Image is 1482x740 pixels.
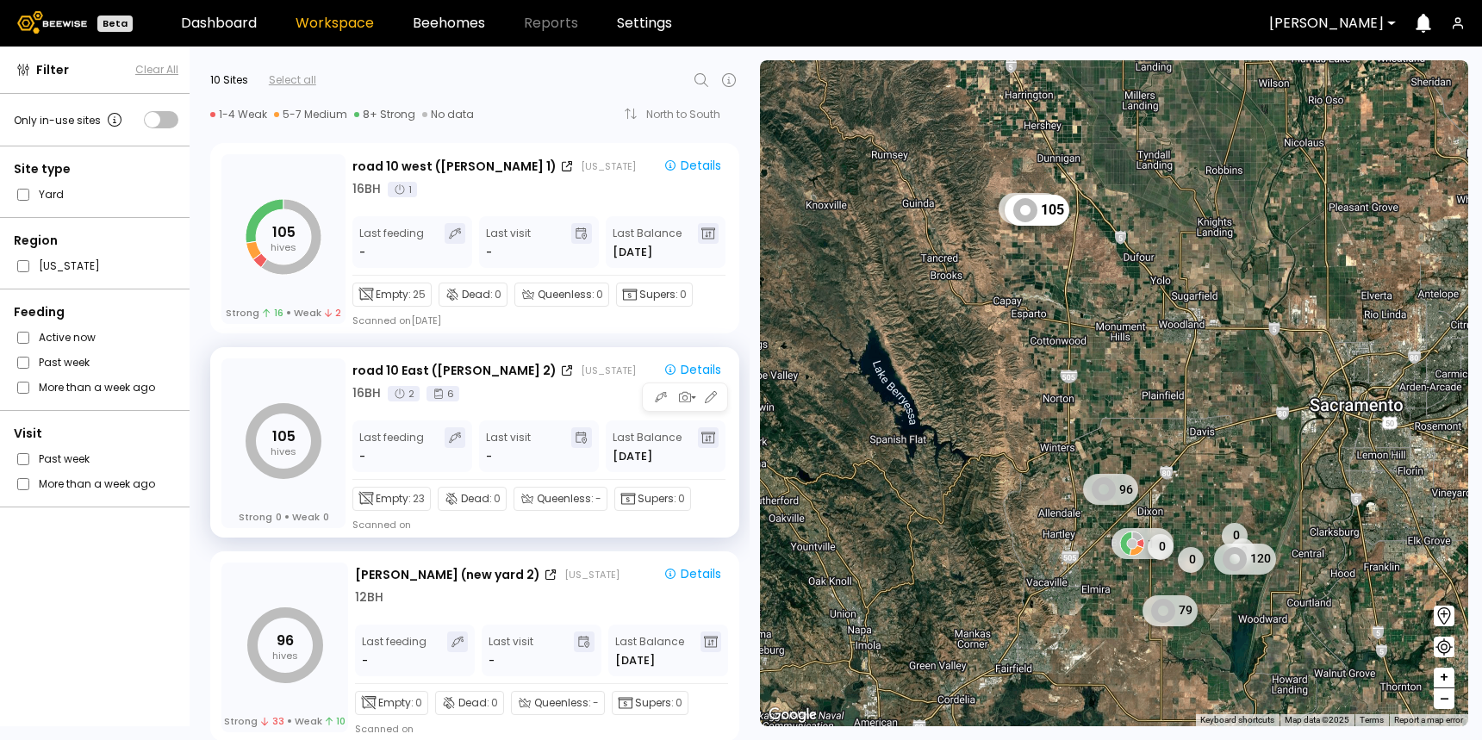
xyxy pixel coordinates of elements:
tspan: hives [271,240,296,254]
a: Terms (opens in new tab) [1360,715,1384,724]
div: Empty: [355,691,428,715]
div: - [362,652,370,669]
div: Visit [14,425,178,443]
div: Queenless: [511,691,605,715]
span: 0 [495,287,501,302]
div: 5-7 Medium [274,108,347,121]
div: No data [422,108,474,121]
div: 1-4 Weak [210,108,267,121]
a: Workspace [296,16,374,30]
span: 10 [326,715,346,727]
div: Queenless: [514,283,609,307]
div: Strong Weak [239,511,329,523]
span: 0 [276,511,282,523]
div: Dead: [435,691,504,715]
span: 0 [596,287,603,302]
img: Beewise logo [17,11,87,34]
div: Details [663,362,721,377]
div: 0 [1148,533,1174,559]
label: Past week [39,450,90,468]
div: Scanned on [DATE] [352,314,441,327]
div: Queenless: [514,487,607,511]
tspan: 105 [272,222,296,242]
div: 0 [1230,538,1255,563]
div: Empty: [352,283,432,307]
span: + [1439,667,1449,688]
div: - [486,244,492,261]
span: - [593,695,599,711]
div: 0 [1222,522,1248,548]
div: Last visit [486,427,531,465]
div: 105 [999,192,1061,223]
button: Keyboard shortcuts [1200,714,1274,726]
div: Last feeding [359,223,424,261]
span: [DATE] [613,448,652,465]
div: road 10 west ([PERSON_NAME] 1) [352,158,557,176]
a: Open this area in Google Maps (opens a new window) [764,704,821,726]
div: Empty: [352,487,431,511]
div: [PERSON_NAME] (new yard 2) [355,566,540,584]
a: Dashboard [181,16,257,30]
div: 1 [388,182,417,197]
span: 2 [325,307,341,319]
tspan: hives [271,445,296,458]
label: Yard [39,185,64,203]
div: Last feeding [362,631,427,669]
label: [US_STATE] [39,257,100,275]
div: Last Balance [615,631,684,669]
label: Past week [39,353,90,371]
div: Strong Weak [224,715,346,727]
a: Report a map error [1394,715,1463,724]
div: - [489,652,495,669]
span: 0 [678,491,685,507]
span: 0 [323,511,329,523]
div: Last visit [489,631,533,669]
span: 25 [413,287,426,302]
span: [DATE] [613,244,652,261]
div: 8+ Strong [354,108,415,121]
span: 23 [413,491,425,507]
tspan: hives [272,649,298,662]
button: + [1434,668,1454,688]
div: Site type [14,160,178,178]
div: road 10 East ([PERSON_NAME] 2) [352,362,557,380]
div: Details [663,158,721,173]
a: Beehomes [413,16,485,30]
span: 0 [680,287,687,302]
div: North to South [646,109,732,120]
div: Beta [97,16,133,32]
div: Select all [269,72,316,88]
div: Dead: [438,487,507,511]
div: Scanned on [352,518,411,532]
div: 120 [1214,543,1276,574]
button: Details [657,156,728,177]
div: - [359,448,367,465]
div: 105 [1005,194,1069,225]
div: Last visit [486,223,531,261]
a: Settings [617,16,672,30]
div: Last Balance [613,223,682,261]
div: 12 BH [355,588,383,606]
div: [US_STATE] [581,364,636,377]
div: [US_STATE] [564,568,620,581]
label: More than a week ago [39,378,155,396]
span: 0 [491,695,498,711]
div: - [486,448,492,465]
div: 10 Sites [210,72,248,88]
span: Reports [524,16,578,30]
button: – [1434,688,1454,709]
span: 0 [494,491,501,507]
span: [DATE] [615,652,655,669]
div: Scanned on [355,722,414,736]
label: Active now [39,328,96,346]
div: Supers: [616,283,693,307]
div: Supers: [614,487,691,511]
div: Region [14,232,178,250]
div: [US_STATE] [581,159,636,173]
div: 96 [1083,474,1138,505]
div: Strong Weak [226,307,341,319]
span: – [1440,688,1449,710]
div: 110 [1111,528,1174,559]
div: 16 BH [352,180,381,198]
div: 16 BH [352,384,381,402]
